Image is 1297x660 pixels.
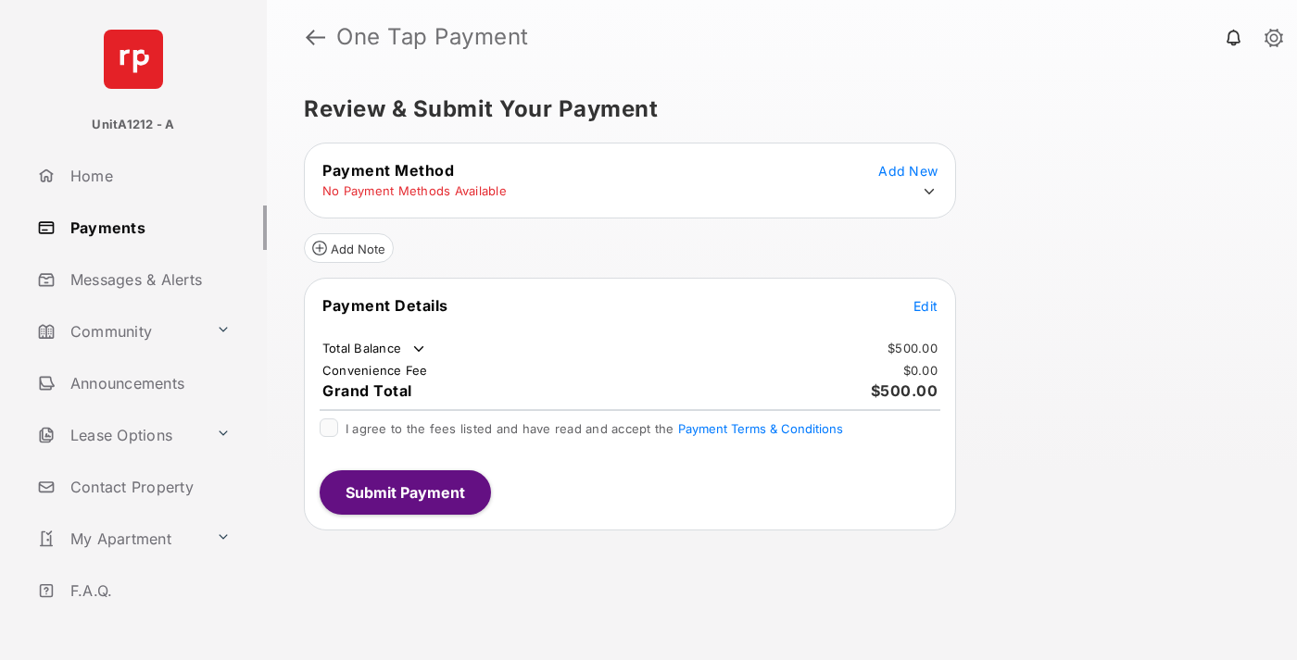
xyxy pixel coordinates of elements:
span: Payment Details [322,296,448,315]
a: Contact Property [30,465,267,509]
span: Grand Total [322,381,412,400]
a: Announcements [30,361,267,405]
td: Total Balance [321,340,428,358]
td: $500.00 [887,340,938,356]
span: Add New [878,163,938,179]
span: $500.00 [871,381,938,400]
a: Lease Options [30,413,208,457]
a: Home [30,154,267,198]
a: Community [30,309,208,354]
td: No Payment Methods Available [321,182,508,199]
a: Payments [30,205,267,250]
img: svg+xml;base64,PHN2ZyB4bWxucz0iaHR0cDovL3d3dy53My5vcmcvMjAwMC9zdmciIHdpZHRoPSI2NCIgaGVpZ2h0PSI2NC... [104,30,163,89]
span: Edit [913,298,938,314]
a: F.A.Q. [30,568,267,613]
button: Submit Payment [320,470,491,515]
button: Add Note [304,233,394,263]
span: Payment Method [322,161,454,180]
p: UnitA1212 - A [92,116,174,134]
td: Convenience Fee [321,362,429,379]
h5: Review & Submit Your Payment [304,98,1245,120]
a: Messages & Alerts [30,257,267,302]
button: Add New [878,161,938,180]
strong: One Tap Payment [336,26,529,48]
button: I agree to the fees listed and have read and accept the [678,421,843,436]
button: Edit [913,296,938,315]
a: My Apartment [30,517,208,561]
span: I agree to the fees listed and have read and accept the [346,421,843,436]
td: $0.00 [902,362,938,379]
